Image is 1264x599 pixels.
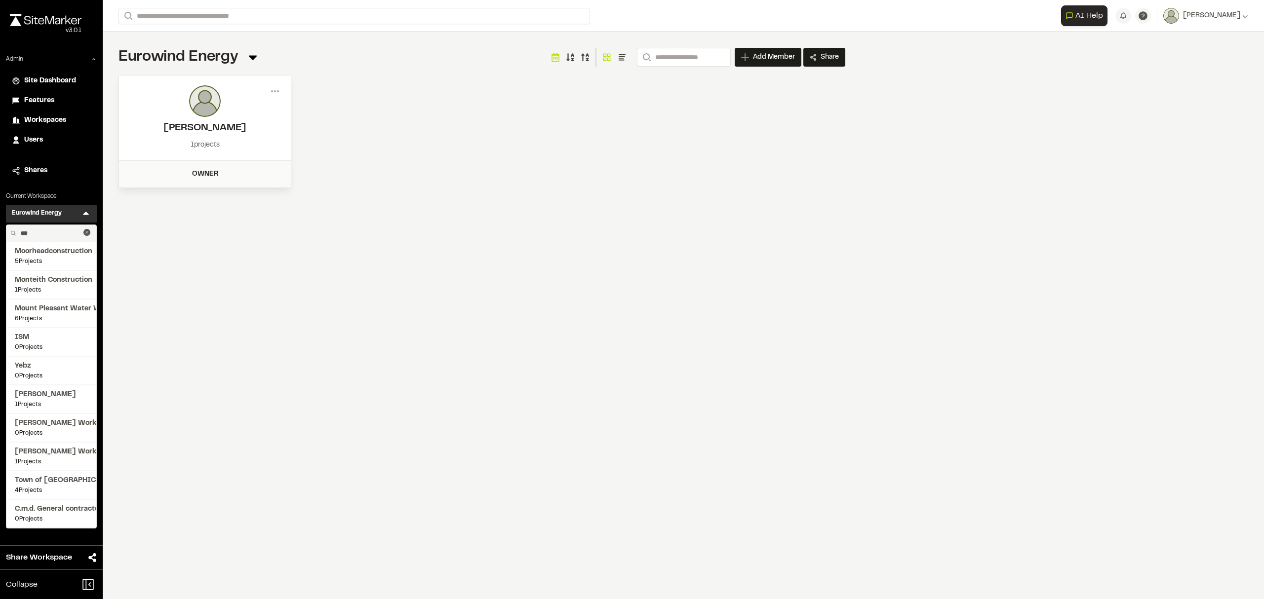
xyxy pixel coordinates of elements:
span: Users [24,135,43,146]
p: Current Workspace [6,192,97,201]
div: Oh geez...please don't... [10,26,81,35]
span: ISM [15,332,88,343]
span: Features [24,95,54,106]
span: 0 Projects [15,429,88,438]
a: [PERSON_NAME] Workspace1Projects [15,447,88,466]
span: Yebz [15,361,88,372]
a: Features [12,95,91,106]
button: Search [118,8,136,24]
span: [PERSON_NAME] Workspace [15,418,88,429]
span: Eurowind Energy [118,51,238,64]
span: Share Workspace [6,552,72,563]
span: 5 Projects [15,257,88,266]
span: AI Help [1075,10,1103,22]
img: rebrand.png [10,14,81,26]
span: Mount Pleasant Water Works [15,303,88,314]
span: C.m.d. General contractor [15,504,88,515]
span: 0 Projects [15,515,88,524]
a: Users [12,135,91,146]
span: [PERSON_NAME] [1183,10,1240,21]
p: Admin [6,55,23,64]
div: Owner [125,169,285,180]
button: [PERSON_NAME] [1163,8,1248,24]
a: [PERSON_NAME]1Projects [15,389,88,409]
a: Yebz0Projects [15,361,88,380]
a: Monteith Construction1Projects [15,275,88,295]
span: 0 Projects [15,372,88,380]
button: Clear text [83,229,90,236]
span: Monteith Construction [15,275,88,286]
a: Moorheadconstruction5Projects [15,246,88,266]
a: Workspaces [12,115,91,126]
img: photo [189,85,221,117]
div: 1 projects [129,140,281,150]
span: 0 Projects [15,343,88,352]
span: [PERSON_NAME] [15,389,88,400]
span: 1 Projects [15,457,88,466]
span: 4 Projects [15,486,88,495]
button: Open AI Assistant [1061,5,1107,26]
span: Share [821,52,839,62]
span: Collapse [6,579,38,591]
img: User [1163,8,1179,24]
span: Moorheadconstruction [15,246,88,257]
a: Shares [12,165,91,176]
span: Site Dashboard [24,75,76,86]
span: Workspaces [24,115,66,126]
a: Mount Pleasant Water Works6Projects [15,303,88,323]
span: 1 Projects [15,400,88,409]
span: Add Member [753,52,795,62]
a: C.m.d. General contractor0Projects [15,504,88,524]
span: 6 Projects [15,314,88,323]
span: Town of [GEOGRAPHIC_DATA] [15,475,88,486]
button: Search [637,48,655,67]
a: ISM0Projects [15,332,88,352]
a: Site Dashboard [12,75,91,86]
a: Town of [GEOGRAPHIC_DATA]4Projects [15,475,88,495]
a: [PERSON_NAME] Workspace0Projects [15,418,88,438]
span: [PERSON_NAME] Workspace [15,447,88,457]
div: Open AI Assistant [1061,5,1111,26]
h3: Eurowind Energy [12,209,62,219]
h2: Toni Biehl [129,121,281,136]
span: 1 Projects [15,286,88,295]
span: Shares [24,165,47,176]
